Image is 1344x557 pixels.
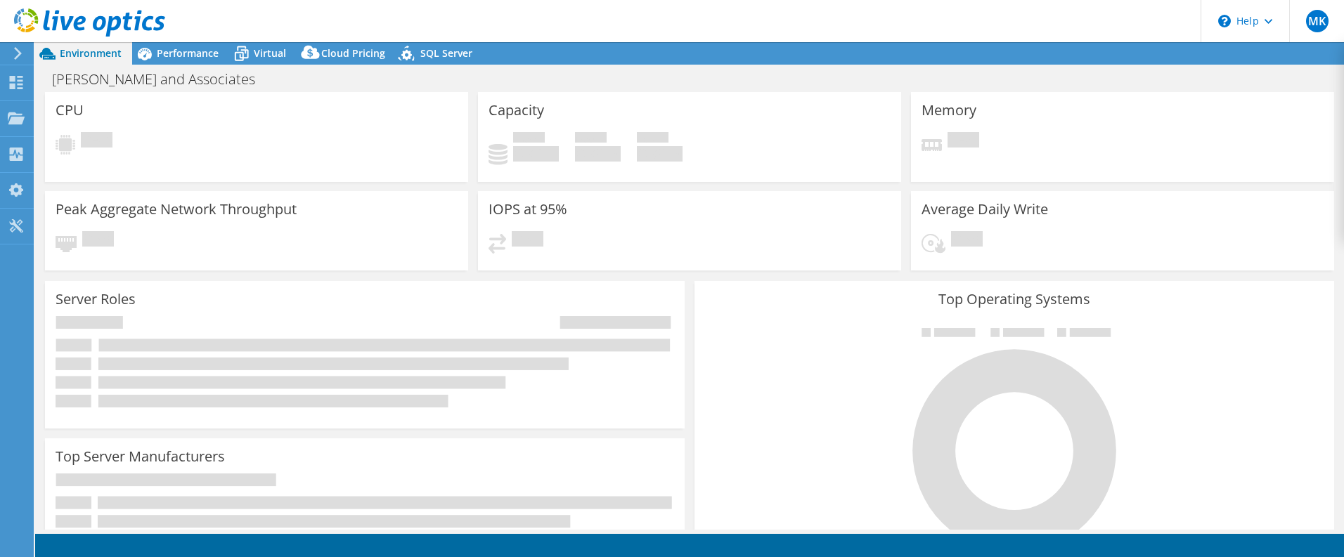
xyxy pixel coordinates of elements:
[922,103,976,118] h3: Memory
[420,46,472,60] span: SQL Server
[705,291,1324,307] h3: Top Operating Systems
[82,231,114,250] span: Pending
[637,132,668,146] span: Total
[321,46,385,60] span: Cloud Pricing
[46,72,277,87] h1: [PERSON_NAME] and Associates
[512,231,543,250] span: Pending
[575,132,607,146] span: Free
[489,202,567,217] h3: IOPS at 95%
[157,46,219,60] span: Performance
[922,202,1048,217] h3: Average Daily Write
[254,46,286,60] span: Virtual
[56,449,225,464] h3: Top Server Manufacturers
[56,291,136,307] h3: Server Roles
[513,132,545,146] span: Used
[1306,10,1329,32] span: MK
[81,132,112,151] span: Pending
[489,103,544,118] h3: Capacity
[575,146,621,162] h4: 0 GiB
[948,132,979,151] span: Pending
[513,146,559,162] h4: 0 GiB
[60,46,122,60] span: Environment
[637,146,683,162] h4: 0 GiB
[1218,15,1231,27] svg: \n
[951,231,983,250] span: Pending
[56,202,297,217] h3: Peak Aggregate Network Throughput
[56,103,84,118] h3: CPU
